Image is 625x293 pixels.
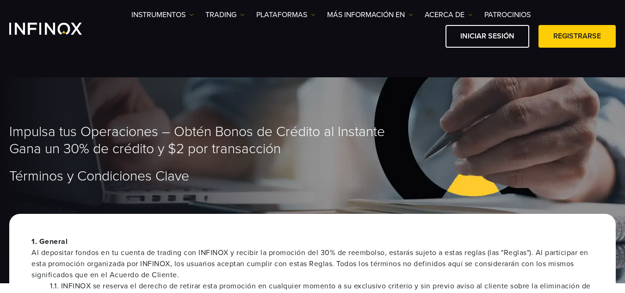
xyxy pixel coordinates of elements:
a: Patrocinios [484,9,531,20]
span: Impulsa tus Operaciones – Obtén Bonos de Crédito al Instante Gana un 30% de crédito y $2 por tran... [9,124,385,157]
a: TRADING [205,9,245,20]
h1: Términos y Condiciones Clave [9,169,616,184]
a: Más información en [327,9,413,20]
a: PLATAFORMAS [256,9,316,20]
a: INFINOX Logo [9,23,104,35]
a: Instrumentos [131,9,194,20]
a: Registrarse [538,25,616,48]
a: Iniciar sesión [446,25,529,48]
span: Al depositar fondos en tu cuenta de trading con INFINOX y recibir la promoción del 30% de reembol... [31,247,594,281]
a: ACERCA DE [425,9,473,20]
p: 1. General [31,236,594,281]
